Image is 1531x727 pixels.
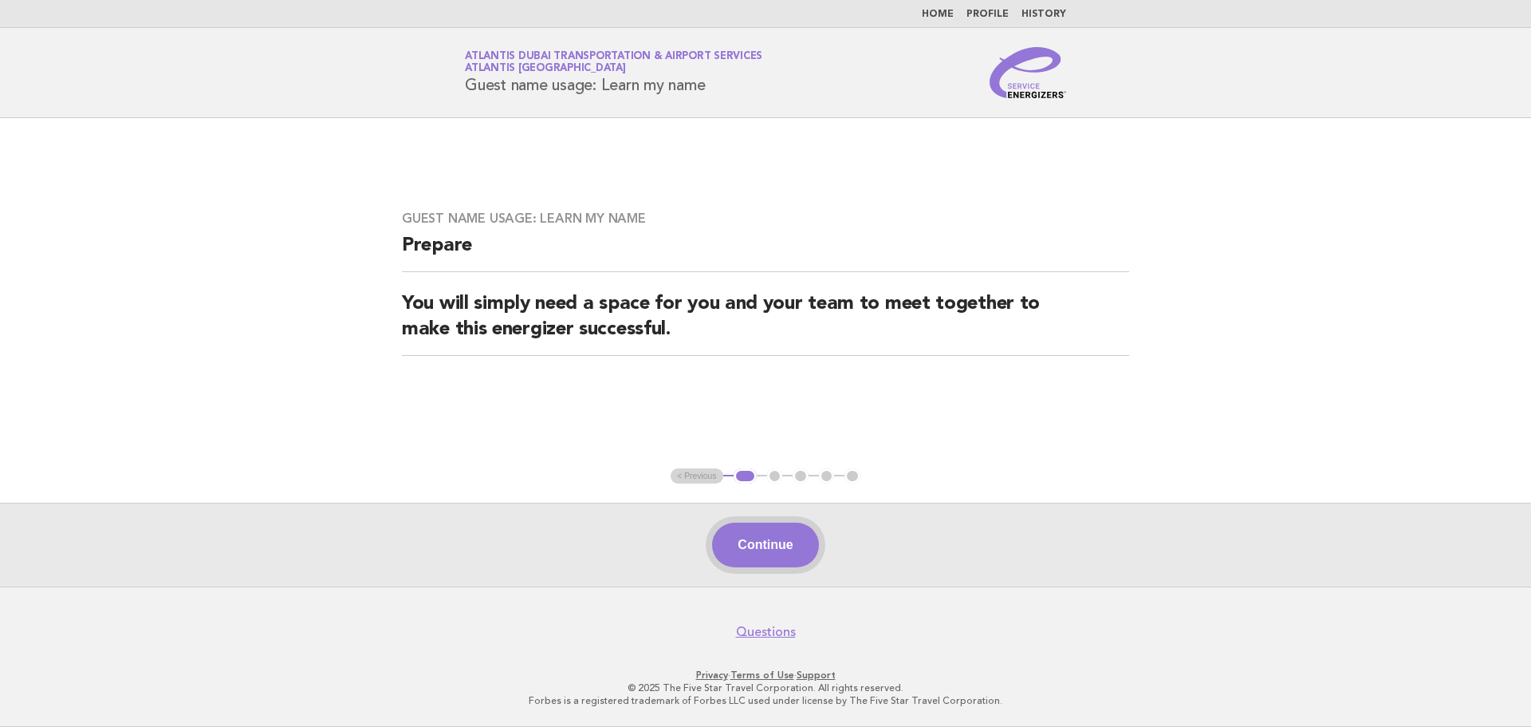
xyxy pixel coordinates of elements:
[1021,10,1066,19] a: History
[966,10,1009,19] a: Profile
[696,670,728,681] a: Privacy
[734,468,757,484] button: 1
[277,682,1254,694] p: © 2025 The Five Star Travel Corporation. All rights reserved.
[465,52,762,93] h1: Guest name usage: Learn my name
[465,64,626,74] span: Atlantis [GEOGRAPHIC_DATA]
[277,694,1254,707] p: Forbes is a registered trademark of Forbes LLC used under license by The Five Star Travel Corpora...
[402,291,1129,356] h2: You will simply need a space for you and your team to meet together to make this energizer succes...
[922,10,954,19] a: Home
[736,624,796,640] a: Questions
[402,211,1129,227] h3: Guest name usage: Learn my name
[277,669,1254,682] p: · ·
[730,670,794,681] a: Terms of Use
[990,47,1066,98] img: Service Energizers
[797,670,836,681] a: Support
[402,233,1129,272] h2: Prepare
[465,51,762,73] a: Atlantis Dubai Transportation & Airport ServicesAtlantis [GEOGRAPHIC_DATA]
[712,523,818,567] button: Continue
